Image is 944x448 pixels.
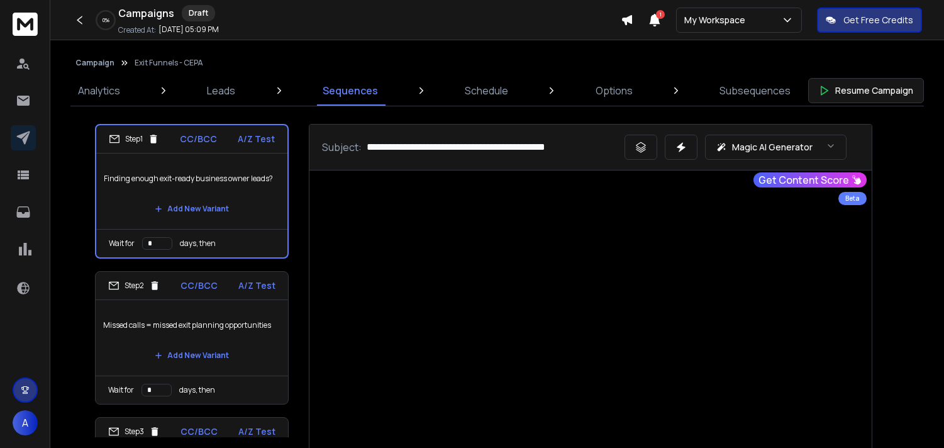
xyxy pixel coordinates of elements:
li: Step1CC/BCCA/Z TestFinding enough exit-ready business owner leads?Add New VariantWait fordays, then [95,124,289,259]
a: Schedule [457,76,516,106]
button: Add New Variant [145,343,239,368]
p: [DATE] 05:09 PM [158,25,219,35]
a: Leads [199,76,243,106]
div: Draft [182,5,215,21]
li: Step2CC/BCCA/Z TestMissed calls = missed exit planning opportunitiesAdd New VariantWait fordays, ... [95,271,289,405]
p: Leads [207,83,235,98]
a: Analytics [70,76,128,106]
p: days, then [179,385,215,395]
p: A/Z Test [238,133,275,145]
p: CC/BCC [180,425,218,438]
p: Subsequences [719,83,791,98]
div: Step 2 [108,280,160,291]
button: Add New Variant [145,196,239,221]
a: Subsequences [712,76,798,106]
p: Wait for [108,385,134,395]
button: A [13,410,38,435]
button: Get Free Credits [817,8,922,33]
p: A/Z Test [238,279,275,292]
p: Options [596,83,633,98]
p: Exit Funnels - CEPA [135,58,203,68]
p: Wait for [109,238,135,249]
span: 1 [656,10,665,19]
button: Get Content Score [753,172,867,188]
p: days, then [180,238,216,249]
p: Created At: [118,25,156,35]
p: Get Free Credits [843,14,913,26]
button: Resume Campaign [808,78,924,103]
p: Sequences [323,83,378,98]
p: 0 % [103,16,109,24]
div: Beta [838,192,867,205]
button: Campaign [75,58,114,68]
a: Sequences [315,76,386,106]
div: Step 3 [108,426,160,437]
div: Step 1 [109,133,159,145]
p: Finding enough exit-ready business owner leads? [104,161,280,196]
p: Subject: [322,140,362,155]
p: Schedule [465,83,508,98]
p: My Workspace [684,14,750,26]
p: CC/BCC [180,133,217,145]
h1: Campaigns [118,6,174,21]
a: Options [588,76,640,106]
button: Magic AI Generator [705,135,847,160]
p: CC/BCC [180,279,218,292]
p: Missed calls = missed exit planning opportunities [103,308,280,343]
p: A/Z Test [238,425,275,438]
p: Analytics [78,83,120,98]
p: Magic AI Generator [732,141,813,154]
